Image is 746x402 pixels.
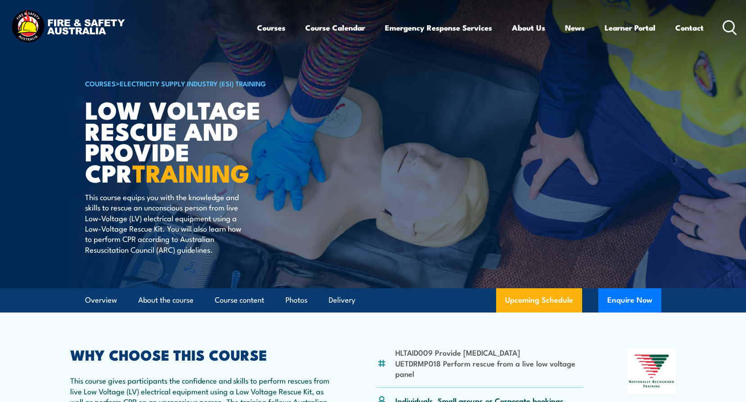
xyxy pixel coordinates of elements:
[215,288,264,312] a: Course content
[285,288,307,312] a: Photos
[605,16,656,40] a: Learner Portal
[512,16,545,40] a: About Us
[496,288,582,313] a: Upcoming Schedule
[120,78,266,88] a: Electricity Supply Industry (ESI) Training
[628,348,676,394] img: Nationally Recognised Training logo.
[85,78,116,88] a: COURSES
[598,288,661,313] button: Enquire Now
[675,16,704,40] a: Contact
[329,288,355,312] a: Delivery
[257,16,285,40] a: Courses
[395,347,584,357] li: HLTAID009 Provide [MEDICAL_DATA]
[385,16,492,40] a: Emergency Response Services
[85,192,249,255] p: This course equips you with the knowledge and skills to rescue an unconscious person from live Lo...
[138,288,194,312] a: About the course
[132,153,249,191] strong: TRAINING
[565,16,585,40] a: News
[85,78,307,89] h6: >
[395,358,584,379] li: UETDRMP018 Perform rescue from a live low voltage panel
[70,348,333,361] h2: WHY CHOOSE THIS COURSE
[305,16,365,40] a: Course Calendar
[85,99,307,183] h1: Low Voltage Rescue and Provide CPR
[85,288,117,312] a: Overview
